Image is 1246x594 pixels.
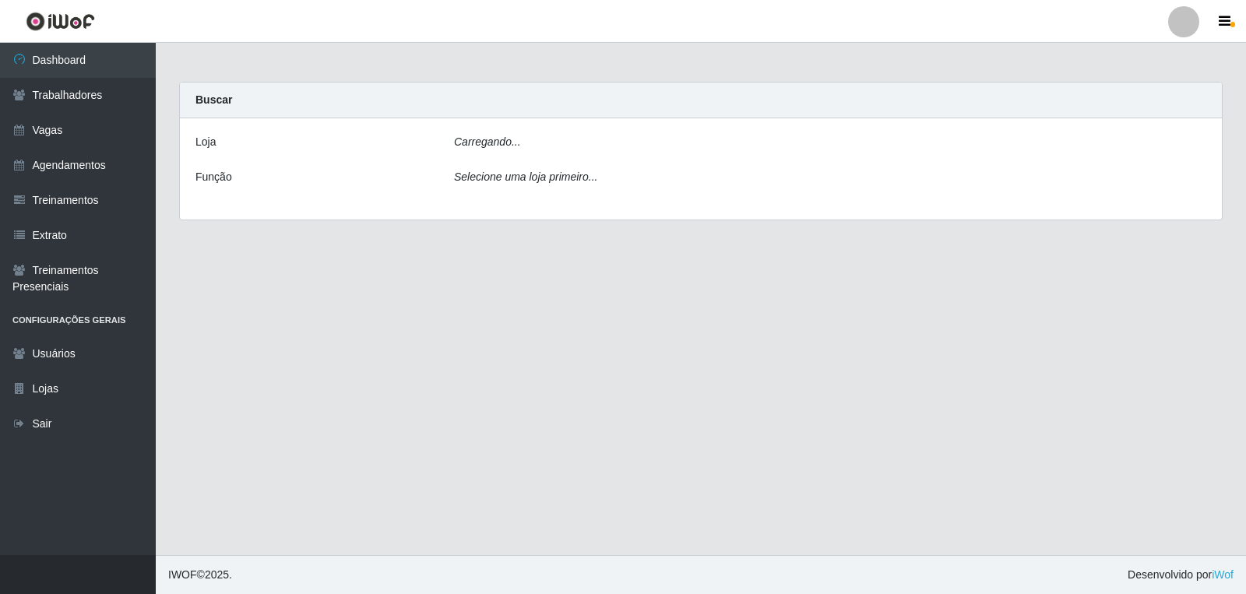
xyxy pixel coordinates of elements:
img: CoreUI Logo [26,12,95,31]
label: Função [195,169,232,185]
a: iWof [1212,568,1234,581]
span: IWOF [168,568,197,581]
i: Carregando... [454,135,521,148]
strong: Buscar [195,93,232,106]
i: Selecione uma loja primeiro... [454,170,597,183]
span: Desenvolvido por [1128,567,1234,583]
label: Loja [195,134,216,150]
span: © 2025 . [168,567,232,583]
